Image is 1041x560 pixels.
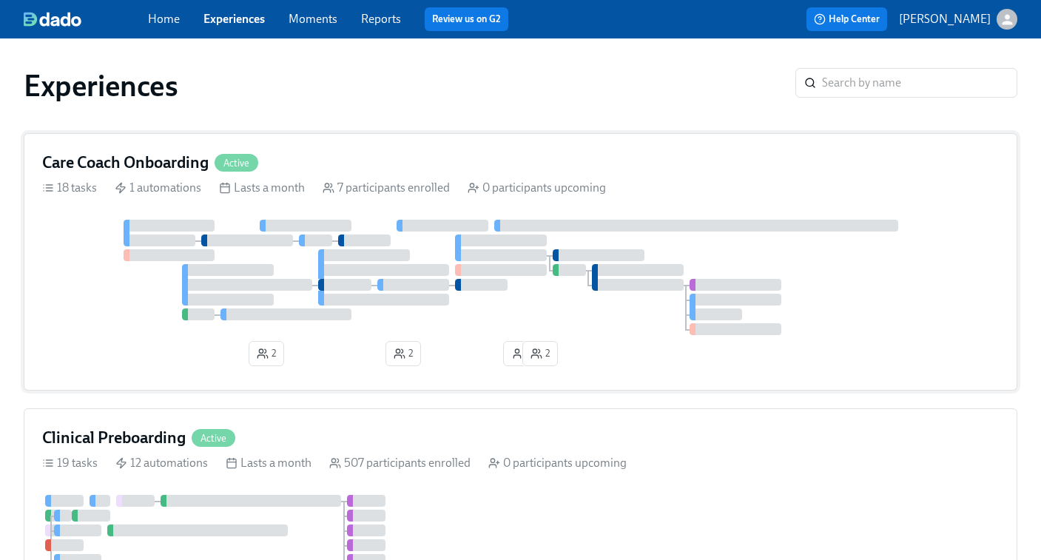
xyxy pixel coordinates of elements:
div: 7 participants enrolled [323,180,450,196]
div: 1 automations [115,180,201,196]
button: 1 [503,341,539,366]
span: 2 [530,346,550,361]
img: dado [24,12,81,27]
a: Experiences [203,12,265,26]
button: [PERSON_NAME] [899,9,1017,30]
a: dado [24,12,148,27]
button: Review us on G2 [425,7,508,31]
h4: Care Coach Onboarding [42,152,209,174]
button: 2 [522,341,558,366]
div: 12 automations [115,455,208,471]
span: 2 [257,346,276,361]
button: 2 [385,341,421,366]
span: Active [192,433,235,444]
div: Lasts a month [226,455,311,471]
div: 18 tasks [42,180,97,196]
div: 19 tasks [42,455,98,471]
div: 0 participants upcoming [488,455,627,471]
span: Help Center [814,12,880,27]
span: 2 [394,346,413,361]
span: Active [215,158,258,169]
input: Search by name [822,68,1017,98]
div: 507 participants enrolled [329,455,471,471]
span: 1 [511,346,530,361]
a: Care Coach OnboardingActive18 tasks 1 automations Lasts a month 7 participants enrolled 0 partici... [24,133,1017,391]
h1: Experiences [24,68,178,104]
div: Lasts a month [219,180,305,196]
div: 0 participants upcoming [468,180,606,196]
button: Help Center [806,7,887,31]
p: [PERSON_NAME] [899,11,991,27]
a: Review us on G2 [432,12,501,27]
a: Reports [361,12,401,26]
a: Home [148,12,180,26]
button: 2 [249,341,284,366]
a: Moments [289,12,337,26]
h4: Clinical Preboarding [42,427,186,449]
